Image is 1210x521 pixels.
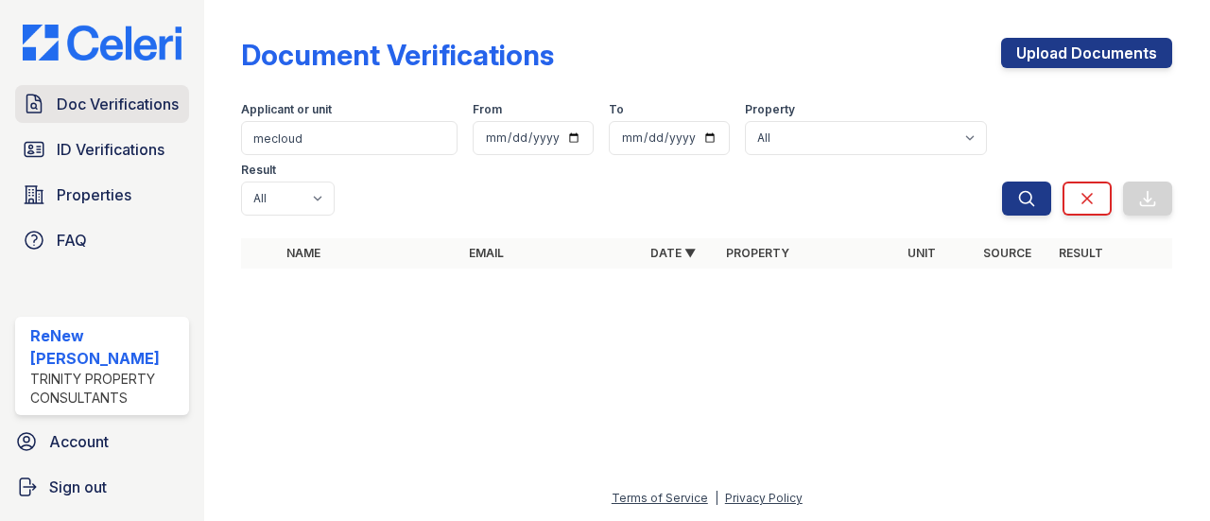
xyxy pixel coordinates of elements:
[8,468,197,506] a: Sign out
[15,85,189,123] a: Doc Verifications
[30,324,181,370] div: ReNew [PERSON_NAME]
[715,491,718,505] div: |
[1001,38,1172,68] a: Upload Documents
[469,246,504,260] a: Email
[49,476,107,498] span: Sign out
[241,121,458,155] input: Search by name, email, or unit number
[241,102,332,117] label: Applicant or unit
[15,176,189,214] a: Properties
[907,246,936,260] a: Unit
[30,370,181,408] div: Trinity Property Consultants
[241,163,276,178] label: Result
[8,25,197,61] img: CE_Logo_Blue-a8612792a0a2168367f1c8372b55b34899dd931a85d93a1a3d3e32e68fde9ad4.png
[57,138,164,161] span: ID Verifications
[8,423,197,460] a: Account
[983,246,1031,260] a: Source
[725,491,803,505] a: Privacy Policy
[473,102,502,117] label: From
[726,246,789,260] a: Property
[650,246,696,260] a: Date ▼
[286,246,320,260] a: Name
[15,221,189,259] a: FAQ
[49,430,109,453] span: Account
[745,102,795,117] label: Property
[57,229,87,252] span: FAQ
[609,102,624,117] label: To
[57,93,179,115] span: Doc Verifications
[57,183,131,206] span: Properties
[612,491,708,505] a: Terms of Service
[15,130,189,168] a: ID Verifications
[241,38,554,72] div: Document Verifications
[1059,246,1103,260] a: Result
